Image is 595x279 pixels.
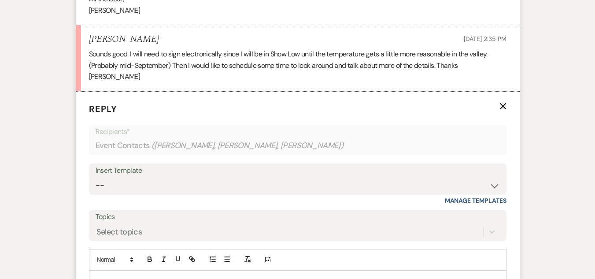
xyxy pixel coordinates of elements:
[96,137,500,154] div: Event Contacts
[89,48,506,82] p: Sounds good. I will need to sign electronically since I will be in Show Low until the temperature...
[96,211,500,223] label: Topics
[445,197,506,205] a: Manage Templates
[89,103,117,115] span: Reply
[96,126,500,138] p: Recipients*
[96,164,500,177] div: Insert Template
[96,226,142,238] div: Select topics
[89,5,506,16] p: [PERSON_NAME]
[464,35,506,43] span: [DATE] 2:35 PM
[152,140,344,152] span: ( [PERSON_NAME], [PERSON_NAME], [PERSON_NAME] )
[89,34,159,45] h5: [PERSON_NAME]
